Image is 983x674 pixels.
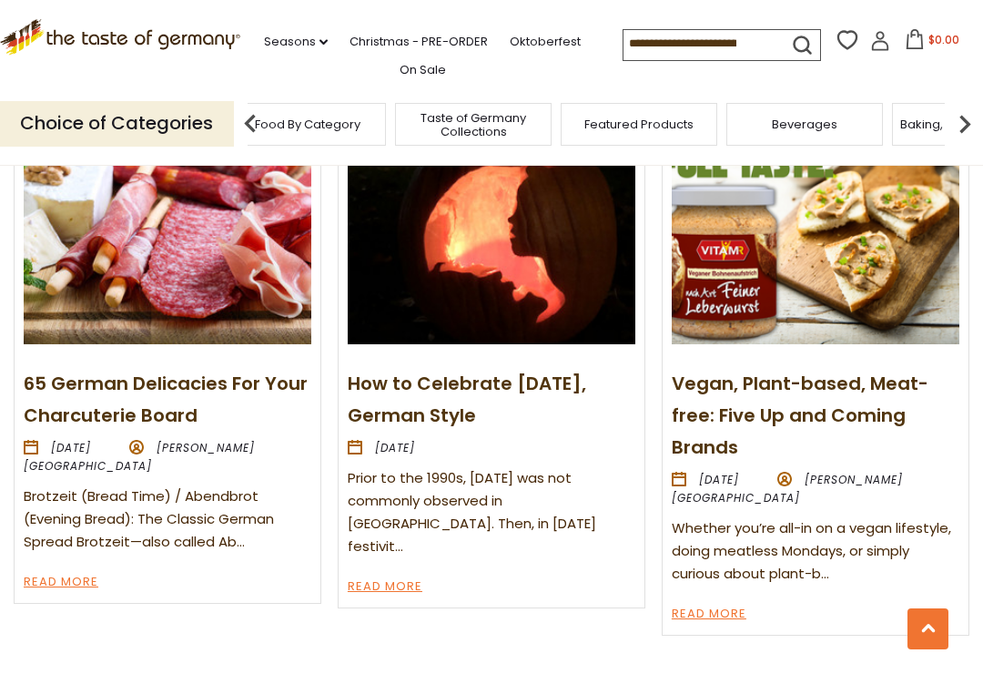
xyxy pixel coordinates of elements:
div: Prior to the 1990s, [DATE] was not commonly observed in [GEOGRAPHIC_DATA]. Then, in [DATE] festivit… [348,467,635,558]
a: Featured Products [584,117,694,131]
a: How to Celebrate [DATE], German Style [348,371,586,428]
img: next arrow [947,106,983,142]
time: [DATE] [699,472,739,487]
div: Brotzeit (Bread Time) / Abendbrot (Evening Bread): The Classic German Spread Brotzeit—also called... [24,485,311,554]
img: Vegan, Plant-based, Meat-free: Five Up and Coming Brands [672,128,959,344]
a: 65 German Delicacies For Your Charcuterie Board [24,371,308,428]
a: Read More [672,604,746,626]
a: On Sale [400,60,446,80]
a: Read More [24,572,98,594]
time: [DATE] [51,440,91,455]
img: How to Celebrate Halloween, German Style [348,128,635,344]
a: Read More [348,577,422,598]
a: Beverages [772,117,837,131]
img: previous arrow [232,106,269,142]
img: 65 German Delicacies For Your Charcuterie Board [24,128,311,344]
a: Christmas - PRE-ORDER [350,32,488,52]
span: $0.00 [928,32,959,47]
a: Taste of Germany Collections [400,111,546,138]
button: $0.00 [894,29,971,56]
time: [DATE] [375,440,415,455]
a: Vegan, Plant-based, Meat-free: Five Up and Coming Brands [672,371,928,460]
div: Whether you’re all-in on a vegan lifestyle, doing meatless Mondays, or simply curious about plant-b… [672,517,959,586]
a: Food By Category [255,117,360,131]
a: Seasons [264,32,328,52]
a: Oktoberfest [510,32,581,52]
